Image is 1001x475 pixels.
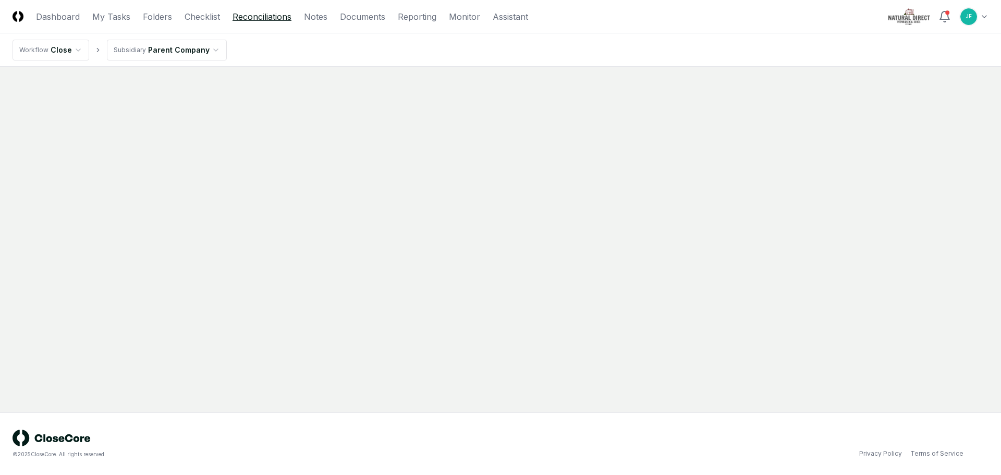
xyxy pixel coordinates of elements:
[888,8,930,25] img: Natural Direct logo
[19,45,48,55] div: Workflow
[185,10,220,23] a: Checklist
[13,40,227,60] nav: breadcrumb
[13,430,91,446] img: logo
[449,10,480,23] a: Monitor
[304,10,327,23] a: Notes
[13,450,500,458] div: © 2025 CloseCore. All rights reserved.
[340,10,385,23] a: Documents
[92,10,130,23] a: My Tasks
[966,13,972,20] span: JE
[13,11,23,22] img: Logo
[859,449,902,458] a: Privacy Policy
[233,10,291,23] a: Reconciliations
[114,45,146,55] div: Subsidiary
[36,10,80,23] a: Dashboard
[959,7,978,26] button: JE
[910,449,963,458] a: Terms of Service
[143,10,172,23] a: Folders
[398,10,436,23] a: Reporting
[493,10,528,23] a: Assistant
